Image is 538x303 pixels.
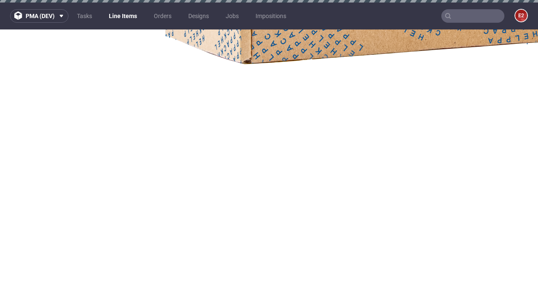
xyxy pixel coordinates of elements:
[104,9,142,23] a: Line Items
[72,9,97,23] a: Tasks
[183,9,214,23] a: Designs
[515,10,527,21] figcaption: e2
[149,9,177,23] a: Orders
[251,9,291,23] a: Impositions
[26,13,55,19] span: pma (dev)
[221,9,244,23] a: Jobs
[10,9,69,23] button: pma (dev)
